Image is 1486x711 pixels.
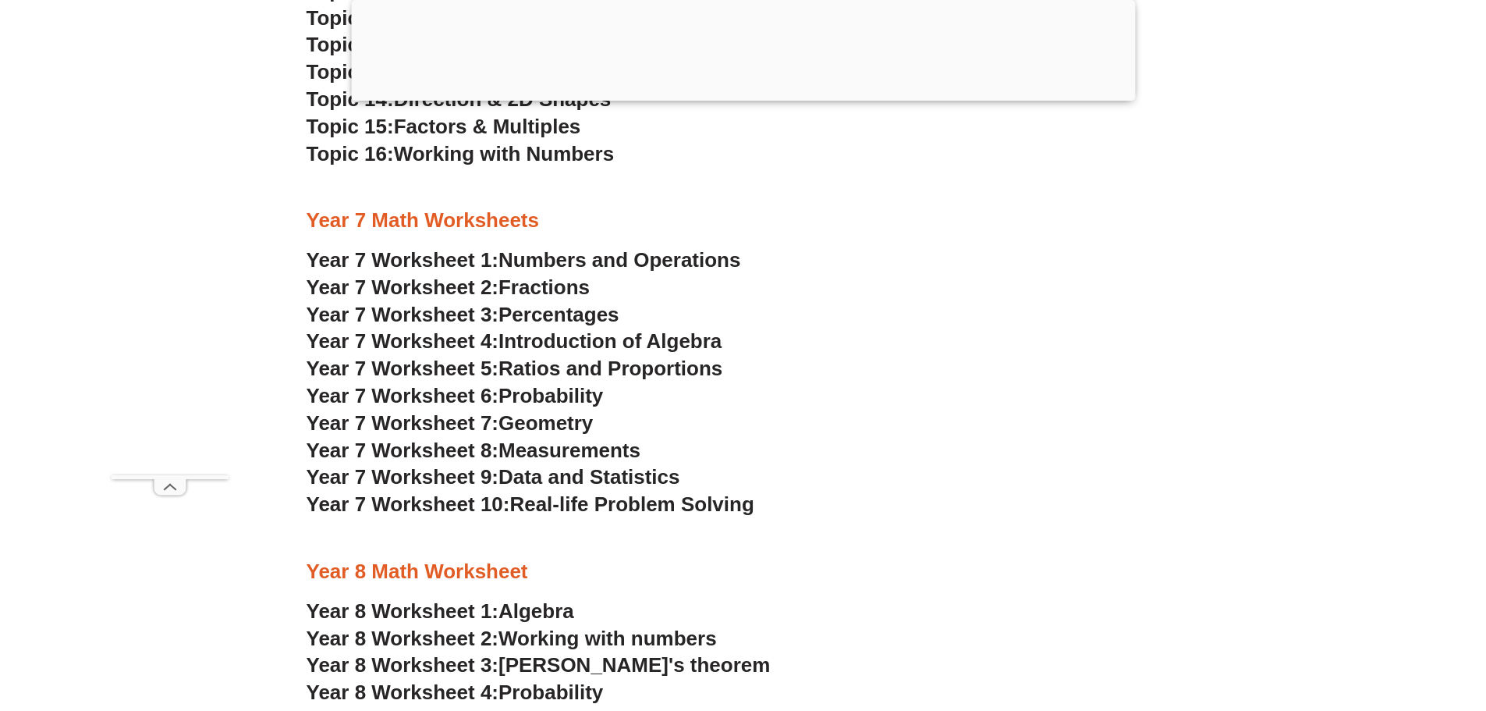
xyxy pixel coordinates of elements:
span: Topic 13: [307,60,394,84]
span: Year 7 Worksheet 2: [307,276,499,299]
span: Measurements [498,439,640,462]
a: Year 7 Worksheet 9:Data and Statistics [307,465,680,489]
span: Topic 12: [307,33,394,56]
span: Topic 16: [307,142,394,165]
a: Year 8 Worksheet 2:Working with numbers [307,627,717,650]
span: Topic 11: [307,6,394,30]
span: [PERSON_NAME]'s theorem [498,653,770,677]
a: Topic 15:Factors & Multiples [307,115,581,138]
a: Year 8 Worksheet 3:[PERSON_NAME]'s theorem [307,653,771,677]
a: Topic 13:3D Shapes [307,60,498,84]
span: Year 8 Worksheet 2: [307,627,499,650]
span: Year 7 Worksheet 10: [307,492,510,516]
a: Year 7 Worksheet 8:Measurements [307,439,640,462]
span: Factors & Multiples [394,115,581,138]
span: Year 8 Worksheet 1: [307,599,499,623]
span: Year 7 Worksheet 7: [307,411,499,435]
span: Fractions [498,276,590,299]
a: Year 7 Worksheet 1:Numbers and Operations [307,248,741,272]
span: Year 7 Worksheet 6: [307,384,499,407]
span: Topic 15: [307,115,394,138]
span: Data and Statistics [498,465,680,489]
a: Year 7 Worksheet 5:Ratios and Proportions [307,357,723,380]
a: Topic 16:Working with Numbers [307,142,615,165]
span: Probability [498,384,603,407]
a: Topic 11:Line of Symmetry [307,6,564,30]
span: Year 7 Worksheet 1: [307,248,499,272]
a: Year 8 Worksheet 1:Algebra [307,599,574,623]
span: Probability [498,681,603,704]
span: Real-life Problem Solving [509,492,754,516]
span: Geometry [498,411,593,435]
span: Year 8 Worksheet 4: [307,681,499,704]
a: Topic 14:Direction & 2D Shapes [307,87,612,111]
span: Year 8 Worksheet 3: [307,653,499,677]
span: Introduction of Algebra [498,329,722,353]
span: Year 7 Worksheet 3: [307,303,499,326]
a: Year 7 Worksheet 2:Fractions [307,276,590,299]
a: Year 8 Worksheet 4:Probability [307,681,604,704]
h3: Year 7 Math Worksheets [307,208,1180,234]
a: Year 7 Worksheet 6:Probability [307,384,604,407]
h3: Year 8 Math Worksheet [307,559,1180,585]
span: Topic 14: [307,87,394,111]
a: Topic 12:Perimeter and Area [307,33,579,56]
span: Ratios and Proportions [498,357,722,380]
a: Year 7 Worksheet 4:Introduction of Algebra [307,329,722,353]
a: Year 7 Worksheet 10:Real-life Problem Solving [307,492,754,516]
iframe: Advertisement [112,36,229,475]
iframe: Chat Widget [1226,535,1486,711]
span: Year 7 Worksheet 4: [307,329,499,353]
span: Direction & 2D Shapes [394,87,612,111]
span: Year 7 Worksheet 8: [307,439,499,462]
a: Year 7 Worksheet 3:Percentages [307,303,619,326]
span: Algebra [498,599,574,623]
span: Year 7 Worksheet 5: [307,357,499,380]
span: Year 7 Worksheet 9: [307,465,499,489]
span: Numbers and Operations [498,248,740,272]
span: Working with Numbers [394,142,614,165]
a: Year 7 Worksheet 7:Geometry [307,411,594,435]
span: Percentages [498,303,619,326]
span: Working with numbers [498,627,717,650]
